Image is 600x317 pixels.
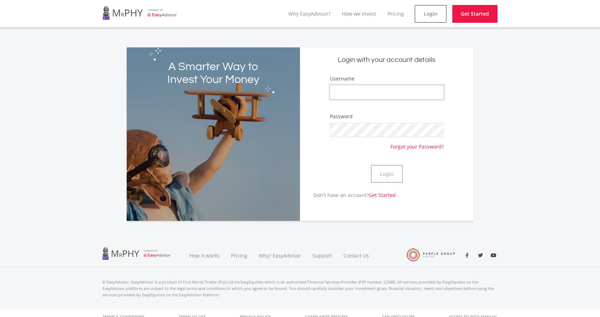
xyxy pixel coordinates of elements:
[305,55,468,65] h5: Login with your account details
[388,10,404,17] a: Pricing
[390,137,444,150] a: Forgot your Password?
[330,75,354,82] label: Username
[415,5,447,23] a: Login
[184,244,225,267] a: How it works
[452,5,498,23] a: Get Started
[102,279,498,298] p: © EasyAdvisor. EasyAdvisor is a product of First World Trader (Pty) Ltd t/a EasyEquities which is...
[225,244,253,267] a: Pricing
[338,244,375,267] a: Contact Us
[300,191,396,199] p: Don't have an account?
[342,10,376,17] a: How we invest
[307,244,338,267] a: Support
[371,165,403,183] button: Login
[288,10,331,17] a: Why EasyAdvisor?
[369,192,396,198] a: Get Started
[161,61,265,86] h2: A Smarter Way to Invest Your Money
[330,113,353,120] label: Password
[253,244,307,267] a: Why? EasyAdvisor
